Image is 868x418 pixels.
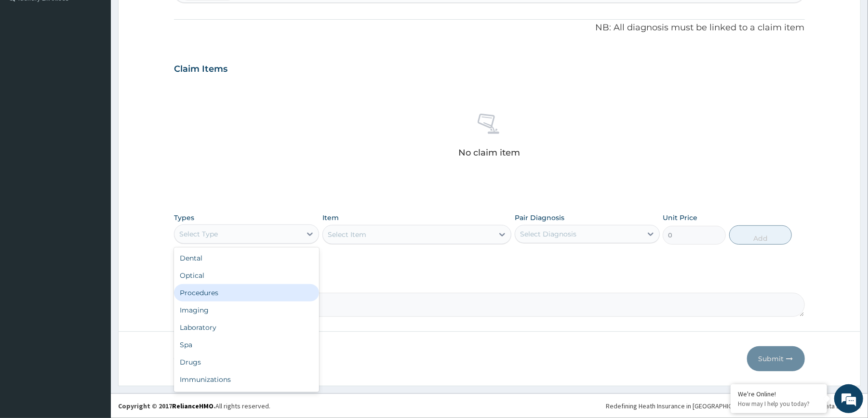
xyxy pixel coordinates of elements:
button: Add [729,225,792,245]
div: Procedures [174,284,319,301]
div: Laboratory [174,319,319,336]
p: How may I help you today? [738,400,820,408]
h3: Claim Items [174,64,227,75]
p: No claim item [458,148,520,157]
div: We're Online! [738,390,820,398]
img: d_794563401_company_1708531726252_794563401 [18,48,39,72]
div: Immunizations [174,371,319,388]
footer: All rights reserved. [111,393,868,418]
label: Unit Price [663,213,697,222]
label: Comment [174,279,804,287]
button: Submit [747,346,805,371]
div: Drugs [174,353,319,371]
div: Minimize live chat window [158,5,181,28]
div: Imaging [174,301,319,319]
div: Select Diagnosis [520,229,576,239]
label: Types [174,214,194,222]
div: Select Type [179,229,218,239]
p: NB: All diagnosis must be linked to a claim item [174,22,804,34]
div: Optical [174,267,319,284]
div: Chat with us now [50,54,162,66]
strong: Copyright © 2017 . [118,402,215,410]
label: Item [322,213,339,222]
div: Dental [174,249,319,267]
div: Spa [174,336,319,353]
label: Pair Diagnosis [515,213,564,222]
a: RelianceHMO [172,402,214,410]
div: Redefining Heath Insurance in [GEOGRAPHIC_DATA] using Telemedicine and Data Science! [606,401,861,411]
div: Others [174,388,319,405]
textarea: Type your message and hit 'Enter' [5,263,184,297]
span: We're online! [56,121,133,219]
